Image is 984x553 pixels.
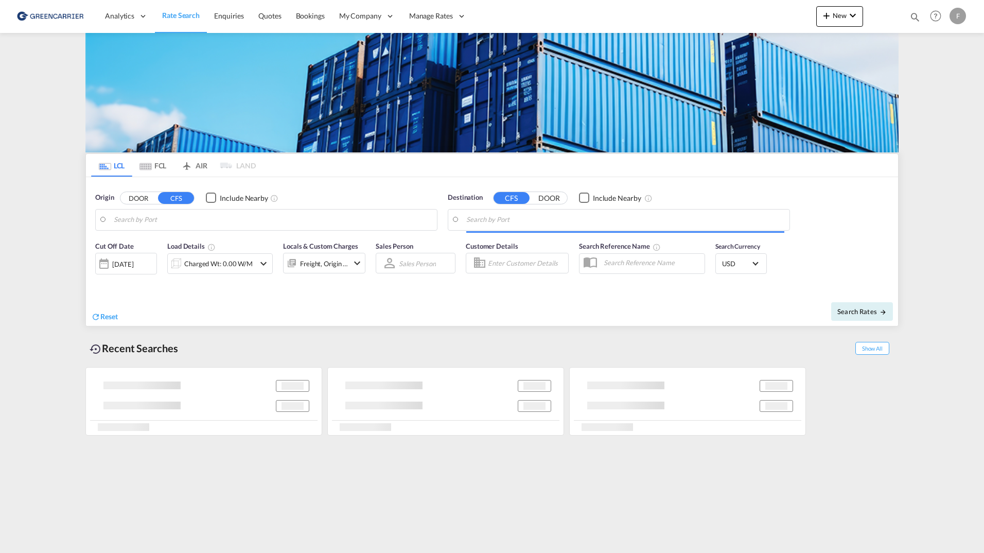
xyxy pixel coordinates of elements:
span: USD [722,259,751,268]
button: CFS [158,192,194,204]
div: Freight Origin Destinationicon-chevron-down [283,253,365,273]
span: Enquiries [214,11,244,20]
md-icon: icon-airplane [181,160,193,167]
div: [DATE] [112,260,133,269]
button: DOOR [531,192,567,204]
md-icon: icon-chevron-down [257,257,270,270]
input: Search by Port [466,212,784,228]
div: Freight Origin Destination [300,256,348,271]
span: Locals & Custom Charges [283,242,358,250]
span: Customer Details [466,242,518,250]
md-icon: Chargeable Weight [207,243,216,251]
span: Help [927,7,944,25]
md-icon: Unchecked: Ignores neighbouring ports when fetching rates.Checked : Includes neighbouring ports w... [270,194,278,202]
span: Search Rates [837,307,887,316]
span: Reset [100,312,118,321]
span: Show All [855,342,889,355]
div: icon-magnify [909,11,921,27]
md-icon: icon-chevron-down [847,9,859,22]
span: Search Reference Name [579,242,661,250]
md-select: Sales Person [398,256,437,271]
md-tab-item: LCL [91,154,132,177]
md-icon: Unchecked: Ignores neighbouring ports when fetching rates.Checked : Includes neighbouring ports w... [644,194,653,202]
input: Search Reference Name [599,255,705,270]
md-icon: icon-arrow-right [880,308,887,316]
div: Charged Wt: 0.00 W/Micon-chevron-down [167,253,273,274]
div: F [950,8,966,24]
span: Search Currency [715,243,760,250]
md-icon: icon-chevron-down [351,257,363,269]
md-icon: icon-magnify [909,11,921,23]
input: Enter Customer Details [488,255,565,271]
div: Charged Wt: 0.00 W/M [184,256,253,271]
div: Include Nearby [593,193,641,203]
span: New [820,11,859,20]
div: Origin DOOR CFS Checkbox No InkUnchecked: Ignores neighbouring ports when fetching rates.Checked ... [86,177,898,326]
button: DOOR [120,192,156,204]
input: Search by Port [114,212,432,228]
div: Help [927,7,950,26]
div: Include Nearby [220,193,268,203]
button: CFS [494,192,530,204]
md-tab-item: AIR [173,154,215,177]
span: Rate Search [162,11,200,20]
div: Recent Searches [85,337,182,360]
span: Destination [448,193,483,203]
img: 609dfd708afe11efa14177256b0082fb.png [15,5,85,28]
span: Origin [95,193,114,203]
md-select: Select Currency: $ USDUnited States Dollar [721,256,761,271]
button: icon-plus 400-fgNewicon-chevron-down [816,6,863,27]
span: Sales Person [376,242,413,250]
md-icon: Your search will be saved by the below given name [653,243,661,251]
span: Manage Rates [409,11,453,21]
md-icon: icon-refresh [91,312,100,321]
span: Cut Off Date [95,242,134,250]
span: Quotes [258,11,281,20]
md-icon: icon-plus 400-fg [820,9,833,22]
div: [DATE] [95,253,157,274]
md-datepicker: Select [95,273,103,287]
md-icon: icon-backup-restore [90,343,102,355]
img: GreenCarrierFCL_LCL.png [85,33,899,152]
span: Analytics [105,11,134,21]
md-checkbox: Checkbox No Ink [206,193,268,203]
md-checkbox: Checkbox No Ink [579,193,641,203]
md-pagination-wrapper: Use the left and right arrow keys to navigate between tabs [91,154,256,177]
span: Bookings [296,11,325,20]
span: Load Details [167,242,216,250]
div: icon-refreshReset [91,312,118,323]
span: My Company [339,11,381,21]
button: Search Ratesicon-arrow-right [831,302,893,321]
md-tab-item: FCL [132,154,173,177]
